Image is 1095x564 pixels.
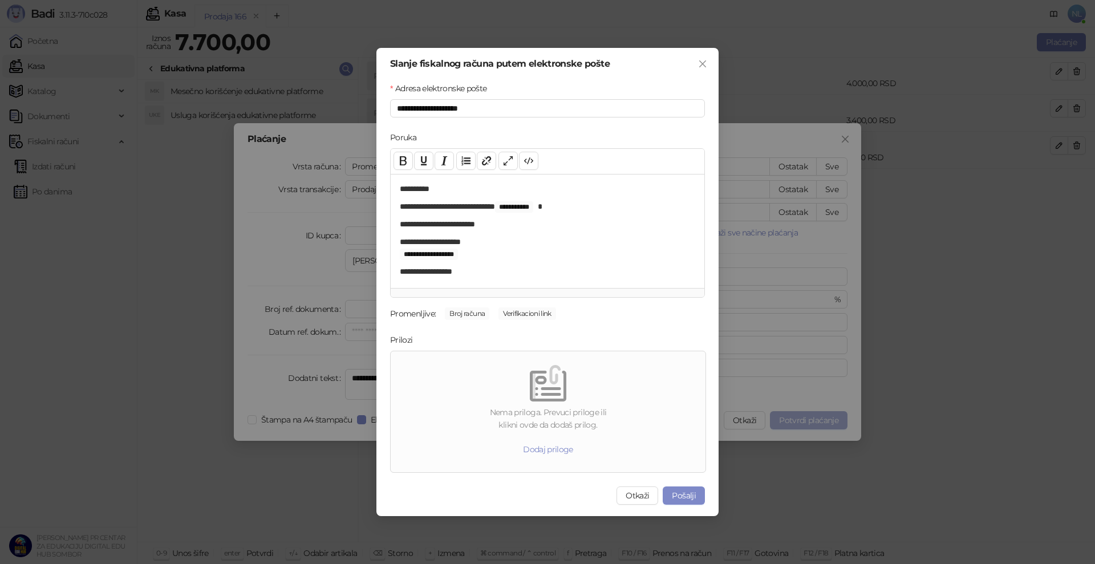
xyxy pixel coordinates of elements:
button: Pošalji [663,486,705,505]
div: Nema priloga. Prevuci priloge ili klikni ovde da dodaš prilog. [395,406,701,431]
span: Zatvori [693,59,712,68]
button: List [456,152,476,170]
div: Slanje fiskalnog računa putem elektronske pošte [390,59,705,68]
span: emptyNema priloga. Prevuci priloge iliklikni ovde da dodaš prilog.Dodaj priloge [395,356,701,468]
button: Underline [414,152,433,170]
button: Bold [394,152,413,170]
span: Verifikacioni link [498,307,555,320]
button: Dodaj priloge [514,440,582,458]
button: Close [693,55,712,73]
button: Full screen [498,152,518,170]
button: Link [477,152,496,170]
label: Poruka [390,131,424,144]
button: Code view [519,152,538,170]
span: Broj računa [445,307,489,320]
button: Italic [435,152,454,170]
label: Adresa elektronske pošte [390,82,494,95]
div: Promenljive: [390,307,436,320]
input: Adresa elektronske pošte [390,99,705,117]
img: empty [530,365,566,401]
span: close [698,59,707,68]
button: Otkaži [617,486,658,505]
label: Prilozi [390,334,420,346]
